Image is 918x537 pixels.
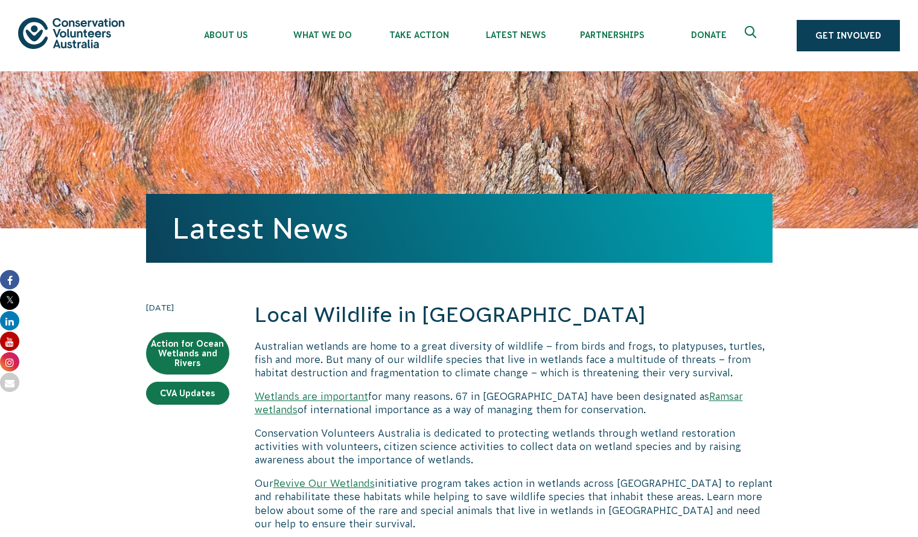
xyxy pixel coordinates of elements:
a: Wetlands are important [255,391,368,402]
p: Conservation Volunteers Australia is dedicated to protecting wetlands through wetland restoration... [255,426,773,467]
a: Latest News [173,212,348,245]
time: [DATE] [146,301,229,314]
img: logo.svg [18,18,124,48]
span: Latest News [467,30,564,40]
a: Action for Ocean Wetlands and Rivers [146,332,229,375]
button: Expand search box Close search box [738,21,767,50]
a: CVA Updates [146,382,229,405]
a: Get Involved [797,20,900,51]
p: for many reasons. 67 in [GEOGRAPHIC_DATA] have been designated as of international importance as ... [255,390,773,417]
span: Partnerships [564,30,660,40]
span: Donate [660,30,757,40]
p: Our initiative program takes action in wetlands across [GEOGRAPHIC_DATA] to replant and rehabilit... [255,477,773,531]
span: About Us [177,30,274,40]
span: Expand search box [745,26,760,45]
a: Revive Our Wetlands [273,478,375,489]
span: What We Do [274,30,371,40]
h2: Local Wildlife in [GEOGRAPHIC_DATA] [255,301,773,330]
span: Take Action [371,30,467,40]
p: Australian wetlands are home to a great diversity of wildlife – from birds and frogs, to platypus... [255,339,773,380]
